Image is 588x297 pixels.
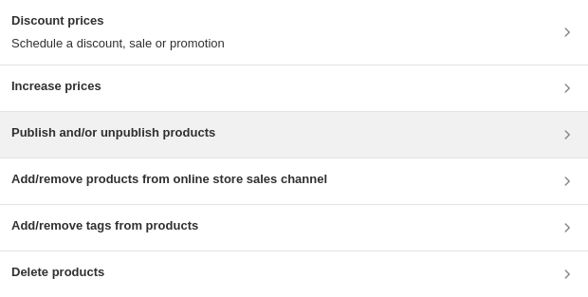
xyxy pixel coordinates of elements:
[11,77,101,96] h3: Increase prices
[11,216,198,235] h3: Add/remove tags from products
[11,34,225,53] p: Schedule a discount, sale or promotion
[11,123,215,142] h3: Publish and/or unpublish products
[11,11,225,30] h3: Discount prices
[11,170,327,189] h3: Add/remove products from online store sales channel
[11,263,104,282] h3: Delete products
